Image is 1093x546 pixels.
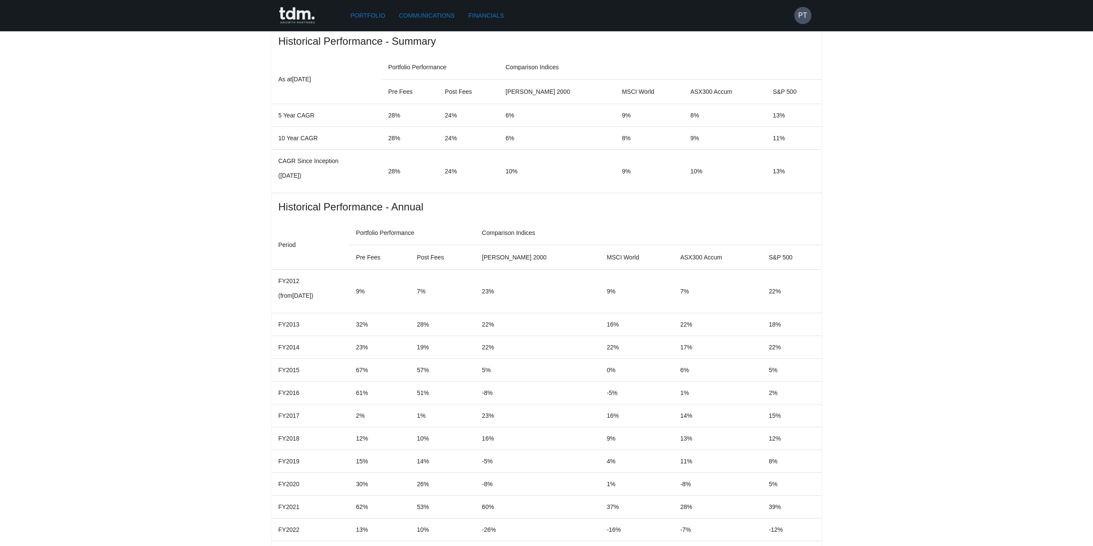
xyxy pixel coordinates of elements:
td: 10% [410,518,475,541]
td: 28% [410,313,475,336]
td: -26% [475,518,600,541]
td: FY2021 [272,496,349,518]
td: 28% [381,104,438,126]
th: [PERSON_NAME] 2000 [499,79,615,104]
th: S&P 500 [762,245,822,269]
td: 22% [674,313,762,336]
td: 16% [475,427,600,450]
td: 17% [674,336,762,359]
th: MSCI World [615,79,683,104]
td: 1% [674,382,762,404]
td: 51% [410,382,475,404]
td: 10% [410,427,475,450]
td: 12% [762,427,822,450]
td: 22% [475,313,600,336]
td: 7% [410,269,475,313]
th: Portfolio Performance [381,55,499,80]
td: 22% [600,336,674,359]
td: 9% [615,149,683,193]
td: 22% [762,336,822,359]
td: 6% [499,126,615,149]
th: Pre Fees [381,79,438,104]
td: 14% [674,404,762,427]
a: Portfolio [347,8,389,24]
span: Historical Performance - Annual [279,200,815,214]
td: 24% [438,104,499,126]
td: 5 Year CAGR [272,104,382,126]
td: 2% [762,382,822,404]
td: 26% [410,473,475,496]
td: 8% [615,126,683,149]
td: 10% [499,149,615,193]
th: MSCI World [600,245,674,269]
td: 5% [475,359,600,382]
td: CAGR Since Inception [272,149,382,193]
td: -8% [475,473,600,496]
td: 7% [674,269,762,313]
td: 1% [600,473,674,496]
td: 15% [349,450,410,473]
td: 8% [762,450,822,473]
td: 62% [349,496,410,518]
td: 37% [600,496,674,518]
td: -7% [674,518,762,541]
td: 32% [349,313,410,336]
td: 10% [683,149,766,193]
th: Post Fees [410,245,475,269]
td: 14% [410,450,475,473]
th: ASX300 Accum [683,79,766,104]
td: FY2013 [272,313,349,336]
td: 5% [762,359,822,382]
td: FY2016 [272,382,349,404]
td: FY2020 [272,473,349,496]
td: 24% [438,149,499,193]
td: FY2012 [272,269,349,313]
th: Comparison Indices [499,55,821,80]
td: 6% [499,104,615,126]
td: 57% [410,359,475,382]
td: 28% [381,149,438,193]
td: 23% [475,404,600,427]
td: 53% [410,496,475,518]
td: 4% [600,450,674,473]
td: 39% [762,496,822,518]
td: 2% [349,404,410,427]
td: 61% [349,382,410,404]
td: 11% [766,126,821,149]
td: 30% [349,473,410,496]
td: -12% [762,518,822,541]
a: Financials [465,8,507,24]
th: Period [272,221,349,270]
td: 13% [766,149,821,193]
p: (from [DATE] ) [279,291,343,300]
td: 22% [762,269,822,313]
th: Pre Fees [349,245,410,269]
td: 5% [762,473,822,496]
td: -8% [674,473,762,496]
td: 16% [600,404,674,427]
td: FY2014 [272,336,349,359]
td: 18% [762,313,822,336]
th: ASX300 Accum [674,245,762,269]
a: Communications [395,8,458,24]
td: FY2015 [272,359,349,382]
td: 23% [475,269,600,313]
td: 28% [381,126,438,149]
td: 9% [615,104,683,126]
td: 24% [438,126,499,149]
td: 1% [410,404,475,427]
td: FY2022 [272,518,349,541]
td: 11% [674,450,762,473]
td: 9% [683,126,766,149]
th: Comparison Indices [475,221,821,245]
span: Historical Performance - Summary [279,34,815,48]
td: FY2018 [272,427,349,450]
td: 9% [600,269,674,313]
td: 22% [475,336,600,359]
td: 67% [349,359,410,382]
td: -8% [475,382,600,404]
td: 28% [674,496,762,518]
th: S&P 500 [766,79,821,104]
h6: PT [798,10,807,21]
td: 10 Year CAGR [272,126,382,149]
